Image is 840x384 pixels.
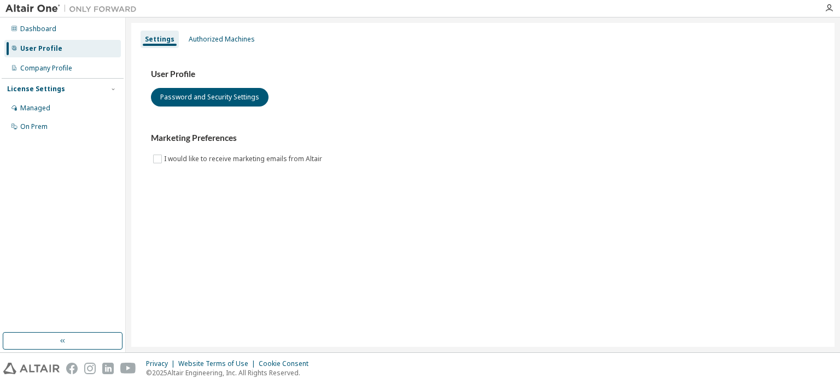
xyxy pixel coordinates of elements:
[164,152,324,166] label: I would like to receive marketing emails from Altair
[20,44,62,53] div: User Profile
[120,363,136,374] img: youtube.svg
[5,3,142,14] img: Altair One
[84,363,96,374] img: instagram.svg
[20,25,56,33] div: Dashboard
[151,69,815,80] h3: User Profile
[151,133,815,144] h3: Marketing Preferences
[20,104,50,113] div: Managed
[259,359,315,368] div: Cookie Consent
[3,363,60,374] img: altair_logo.svg
[20,64,72,73] div: Company Profile
[178,359,259,368] div: Website Terms of Use
[7,85,65,93] div: License Settings
[151,88,269,107] button: Password and Security Settings
[66,363,78,374] img: facebook.svg
[146,368,315,377] p: © 2025 Altair Engineering, Inc. All Rights Reserved.
[102,363,114,374] img: linkedin.svg
[20,122,48,131] div: On Prem
[145,35,174,44] div: Settings
[146,359,178,368] div: Privacy
[189,35,255,44] div: Authorized Machines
